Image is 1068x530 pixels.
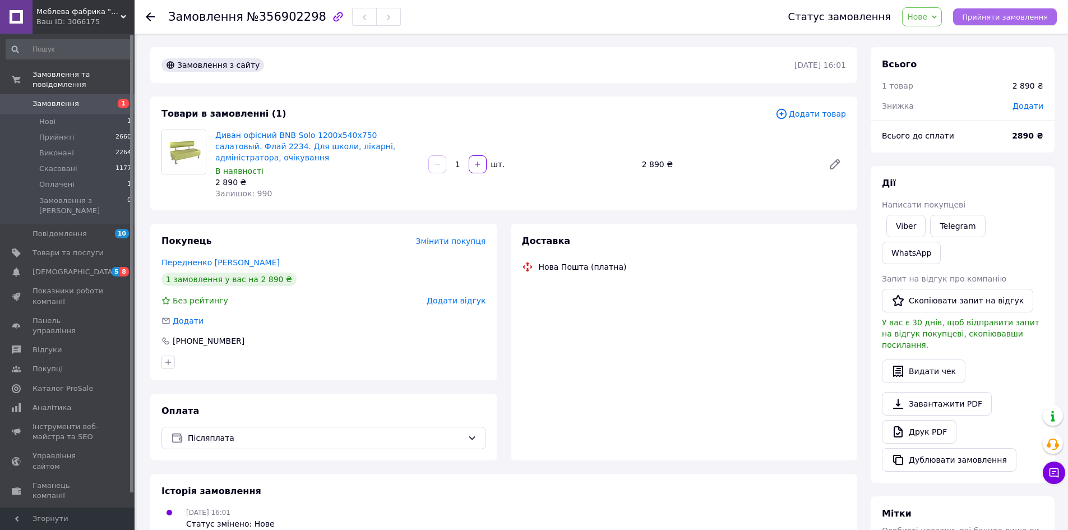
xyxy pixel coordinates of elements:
[1043,462,1065,484] button: Чат з покупцем
[33,267,115,277] span: [DEMOGRAPHIC_DATA]
[882,289,1033,312] button: Скопіювати запит на відгук
[882,448,1016,472] button: Дублювати замовлення
[188,432,463,444] span: Післяплата
[33,403,71,413] span: Аналітика
[215,167,263,176] span: В наявності
[33,286,104,306] span: Показники роботи компанії
[33,70,135,90] span: Замовлення та повідомлення
[416,237,486,246] span: Змінити покупця
[882,508,912,519] span: Мітки
[118,99,129,108] span: 1
[120,267,129,276] span: 8
[33,481,104,501] span: Гаманець компанії
[161,108,286,119] span: Товари в замовленні (1)
[882,200,965,209] span: Написати покупцеві
[161,58,264,72] div: Замовлення з сайту
[36,7,121,17] span: Меблева фабрика "БНБ"
[36,17,135,27] div: Ваш ID: 3066175
[886,215,926,237] a: Viber
[1012,80,1043,91] div: 2 890 ₴
[39,117,56,127] span: Нові
[427,296,486,305] span: Додати відгук
[488,159,506,170] div: шт.
[168,10,243,24] span: Замовлення
[112,267,121,276] span: 5
[161,486,261,496] span: Історія замовлення
[882,81,913,90] span: 1 товар
[824,153,846,176] a: Редагувати
[33,422,104,442] span: Інструменти веб-майстра та SEO
[115,229,129,238] span: 10
[247,10,326,24] span: №356902298
[637,156,819,172] div: 2 890 ₴
[882,274,1006,283] span: Запит на відгук про компанію
[161,236,212,246] span: Покупець
[186,518,275,529] div: Статус змінено: Нове
[173,296,228,305] span: Без рейтингу
[162,136,206,169] img: Диван офісний BNB Solo 1200x540x750 салатовый. Флай 2234. Для школи, лікарні, адміністратора, очі...
[882,242,941,264] a: WhatsApp
[33,316,104,336] span: Панель управління
[882,420,956,444] a: Друк PDF
[215,189,272,198] span: Залишок: 990
[882,360,965,383] button: Видати чек
[39,179,75,190] span: Оплачені
[172,335,246,347] div: [PHONE_NUMBER]
[39,164,77,174] span: Скасовані
[215,177,419,188] div: 2 890 ₴
[173,316,204,325] span: Додати
[33,229,87,239] span: Повідомлення
[882,392,992,416] a: Завантажити PDF
[930,215,985,237] a: Telegram
[127,196,131,216] span: 0
[882,318,1039,349] span: У вас є 30 днів, щоб відправити запит на відгук покупцеві, скопіювавши посилання.
[33,345,62,355] span: Відгуки
[33,248,104,258] span: Товари та послуги
[39,148,74,158] span: Виконані
[1012,131,1043,140] b: 2890 ₴
[161,273,297,286] div: 1 замовлення у вас на 2 890 ₴
[536,261,630,273] div: Нова Пошта (платна)
[33,451,104,471] span: Управління сайтом
[882,131,954,140] span: Всього до сплати
[115,132,131,142] span: 2660
[882,59,917,70] span: Всього
[33,384,93,394] span: Каталог ProSale
[161,405,199,416] span: Оплата
[953,8,1057,25] button: Прийняти замовлення
[127,179,131,190] span: 1
[127,117,131,127] span: 1
[115,164,131,174] span: 1177
[775,108,846,120] span: Додати товар
[39,196,127,216] span: Замовлення з [PERSON_NAME]
[962,13,1048,21] span: Прийняти замовлення
[115,148,131,158] span: 2264
[794,61,846,70] time: [DATE] 16:01
[882,102,914,110] span: Знижка
[33,99,79,109] span: Замовлення
[161,258,280,267] a: Передненко [PERSON_NAME]
[907,12,927,21] span: Нове
[882,178,896,188] span: Дії
[33,364,63,374] span: Покупці
[186,509,230,517] span: [DATE] 16:01
[39,132,74,142] span: Прийняті
[788,11,891,22] div: Статус замовлення
[6,39,132,59] input: Пошук
[522,236,571,246] span: Доставка
[215,131,395,162] a: Диван офісний BNB Solo 1200x540x750 салатовый. Флай 2234. Для школи, лікарні, адміністратора, очі...
[146,11,155,22] div: Повернутися назад
[1012,102,1043,110] span: Додати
